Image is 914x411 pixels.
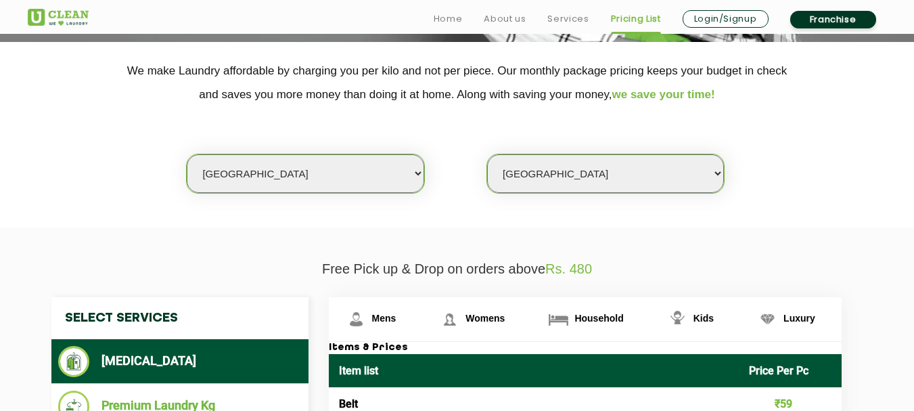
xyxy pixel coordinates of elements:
[28,261,887,277] p: Free Pick up & Drop on orders above
[783,313,815,324] span: Luxury
[28,59,887,106] p: We make Laundry affordable by charging you per kilo and not per piece. Our monthly package pricin...
[344,307,368,331] img: Mens
[58,346,90,377] img: Dry Cleaning
[739,354,842,387] th: Price Per Pc
[756,307,779,331] img: Luxury
[28,9,89,26] img: UClean Laundry and Dry Cleaning
[547,307,570,331] img: Household
[612,88,715,101] span: we save your time!
[547,11,589,27] a: Services
[329,342,842,354] h3: Items & Prices
[545,261,592,276] span: Rs. 480
[484,11,526,27] a: About us
[611,11,661,27] a: Pricing List
[58,346,302,377] li: [MEDICAL_DATA]
[465,313,505,324] span: Womens
[372,313,396,324] span: Mens
[434,11,463,27] a: Home
[574,313,623,324] span: Household
[666,307,689,331] img: Kids
[329,354,739,387] th: Item list
[438,307,461,331] img: Womens
[790,11,876,28] a: Franchise
[51,297,309,339] h4: Select Services
[693,313,714,324] span: Kids
[683,10,769,28] a: Login/Signup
